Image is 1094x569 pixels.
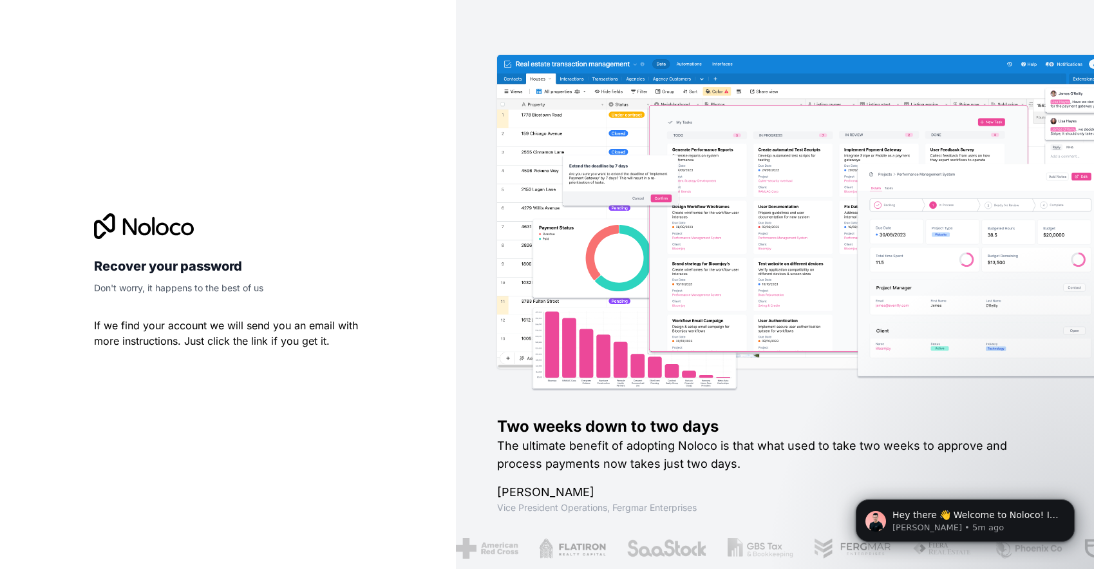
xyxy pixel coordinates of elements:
h1: Vice President Operations , Fergmar Enterprises [497,501,1053,514]
img: /assets/fergmar-CudnrXN5.png [814,538,892,559]
h2: The ultimate benefit of adopting Noloco is that what used to take two weeks to approve and proces... [497,437,1053,473]
img: /assets/saastock-C6Zbiodz.png [627,538,708,559]
h1: Two weeks down to two days [497,416,1053,437]
p: Don't worry, it happens to the best of us [94,282,362,294]
img: /assets/flatiron-C8eUkumj.png [539,538,606,559]
h2: Recover your password [94,255,362,278]
iframe: Intercom notifications message [836,472,1094,563]
p: If we find your account we will send you an email with more instructions. Just click the link if ... [94,318,362,349]
img: /assets/american-red-cross-BAupjrZR.png [456,538,518,559]
img: /assets/gbstax-C-GtDUiK.png [728,538,793,559]
h1: [PERSON_NAME] [497,483,1053,501]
